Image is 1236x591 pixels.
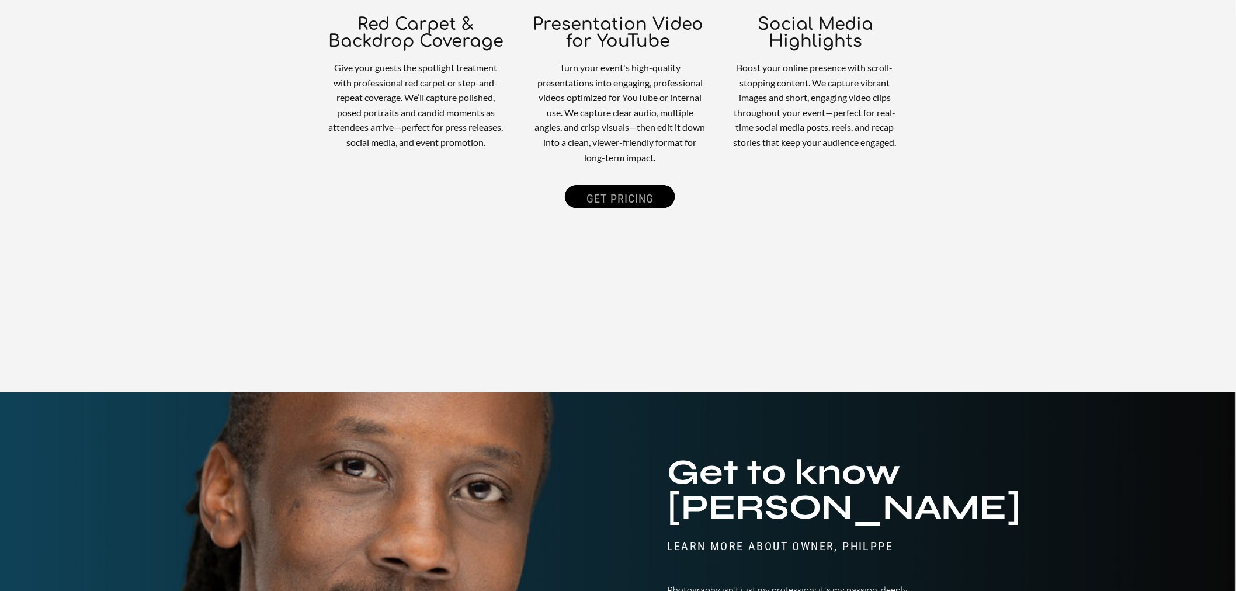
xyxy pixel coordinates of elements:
p: Learn More About Owner, Philppe [667,540,896,553]
a: GET PRICING [565,182,675,200]
p: Give your guests the spotlight treatment with professional red carpet or step-and-repeat coverage... [328,60,504,138]
h3: Presentation Video for YouTube [533,16,704,52]
p: Turn your event's high-quality presentations into engaging, professional videos optimized for You... [533,60,707,144]
a: BLOG [925,16,954,27]
h2: Get to know [PERSON_NAME] [667,456,954,533]
h3: Social Media Highlights [730,16,901,52]
p: Boost your online presence with scroll-stopping content. We capture vibrant images and short, eng... [732,60,898,152]
h3: Red Carpet & Backdrop Coverage [325,16,507,52]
